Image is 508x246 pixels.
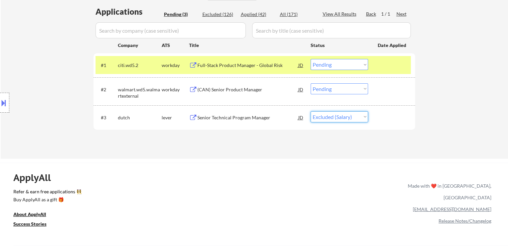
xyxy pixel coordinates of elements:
div: Company [118,42,162,49]
div: Next [396,11,407,17]
div: All (171) [280,11,313,18]
div: Senior Technical Program Manager [197,114,298,121]
div: ApplyAll [13,172,58,183]
div: Date Applied [378,42,407,49]
input: Search by title (case sensitive) [252,22,411,38]
a: [EMAIL_ADDRESS][DOMAIN_NAME] [413,206,491,212]
a: Success Stories [13,221,55,229]
div: dutch [118,114,162,121]
div: walmart.wd5.walmartexternal [118,86,162,99]
u: About ApplyAll [13,211,46,217]
div: JD [298,59,304,71]
div: citi.wd5.2 [118,62,162,69]
div: lever [162,114,189,121]
div: ATS [162,42,189,49]
div: View All Results [323,11,358,17]
div: Applications [96,8,162,16]
div: (CAN) Senior Product Manager [197,86,298,93]
div: Pending (3) [164,11,197,18]
u: Success Stories [13,221,46,227]
a: Refer & earn free applications 👯‍♀️ [13,189,268,196]
div: JD [298,111,304,123]
a: About ApplyAll [13,211,55,219]
input: Search by company (case sensitive) [96,22,246,38]
div: Buy ApplyAll as a gift 🎁 [13,197,80,202]
div: Status [311,39,368,51]
div: 1 / 1 [381,11,396,17]
div: Excluded (126) [202,11,236,18]
div: workday [162,86,189,93]
div: Full-Stack Product Manager - Global Risk [197,62,298,69]
div: Back [366,11,377,17]
div: Applied (42) [241,11,274,18]
div: Made with ❤️ in [GEOGRAPHIC_DATA], [GEOGRAPHIC_DATA] [405,180,491,203]
div: workday [162,62,189,69]
a: Release Notes/Changelog [439,218,491,224]
div: Title [189,42,304,49]
a: Buy ApplyAll as a gift 🎁 [13,196,80,205]
div: JD [298,83,304,95]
